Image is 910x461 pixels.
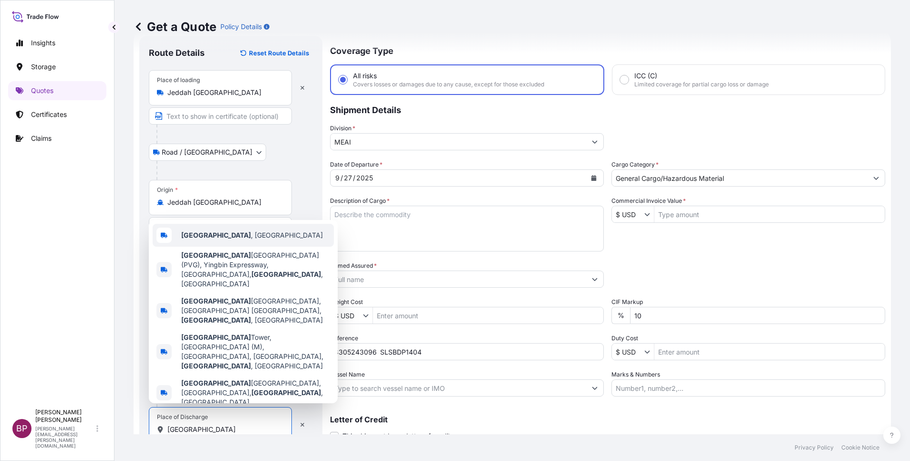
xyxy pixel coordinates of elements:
[353,71,377,81] span: All risks
[611,196,686,206] label: Commercial Invoice Value
[16,424,28,433] span: BP
[654,343,885,360] input: Enter amount
[644,210,654,219] button: Show suggestions
[31,62,56,72] p: Storage
[149,107,292,125] input: Text to appear on certificate
[31,38,55,48] p: Insights
[181,316,251,324] b: [GEOGRAPHIC_DATA]
[353,81,544,88] span: Covers losses or damages due to any cause, except for those excluded
[31,86,53,95] p: Quotes
[611,160,659,169] label: Cargo Category
[134,19,217,34] p: Get a Quote
[157,186,178,194] div: Origin
[157,76,200,84] div: Place of loading
[330,370,365,379] label: Vessel Name
[149,217,292,234] input: Text to appear on certificate
[330,124,355,133] label: Division
[181,379,251,387] b: [GEOGRAPHIC_DATA]
[330,160,383,169] span: Date of Departure
[586,170,601,186] button: Calendar
[611,334,638,343] label: Duty Cost
[330,334,358,343] label: Reference
[162,147,252,157] span: Road / [GEOGRAPHIC_DATA]
[611,370,660,379] label: Marks & Numbers
[795,444,834,451] p: Privacy Policy
[373,307,603,324] input: Enter amount
[868,169,885,187] button: Show suggestions
[586,271,603,288] button: Show suggestions
[612,343,644,360] input: Duty Cost
[611,379,885,397] input: Number1, number2,...
[149,220,338,403] div: Show suggestions
[611,297,643,307] label: CIF Markup
[181,378,330,407] span: [GEOGRAPHIC_DATA], [GEOGRAPHIC_DATA], , [GEOGRAPHIC_DATA]
[331,307,363,324] input: Freight Cost
[363,311,372,320] button: Show suggestions
[181,333,330,371] span: Tower, [GEOGRAPHIC_DATA] (M), [GEOGRAPHIC_DATA], [GEOGRAPHIC_DATA], , [GEOGRAPHIC_DATA]
[355,172,374,184] div: year,
[251,270,321,278] b: [GEOGRAPHIC_DATA]
[149,144,266,161] button: Select transport
[330,95,885,124] p: Shipment Details
[181,333,251,341] b: [GEOGRAPHIC_DATA]
[644,347,654,356] button: Show suggestions
[634,81,769,88] span: Limited coverage for partial cargo loss or damage
[330,297,363,307] label: Freight Cost
[353,172,355,184] div: /
[634,71,657,81] span: ICC (C)
[181,231,251,239] b: [GEOGRAPHIC_DATA]
[331,271,586,288] input: Full name
[586,379,603,397] button: Show suggestions
[31,134,52,143] p: Claims
[167,88,280,97] input: Place of loading
[181,296,330,325] span: [GEOGRAPHIC_DATA], [GEOGRAPHIC_DATA] [GEOGRAPHIC_DATA], , [GEOGRAPHIC_DATA]
[654,206,885,223] input: Type amount
[330,343,604,360] input: Your internal reference
[157,413,208,421] div: Place of Discharge
[31,110,67,119] p: Certificates
[586,133,603,150] button: Show suggestions
[251,388,321,397] b: [GEOGRAPHIC_DATA]
[343,172,353,184] div: day,
[35,426,94,449] p: [PERSON_NAME][EMAIL_ADDRESS][PERSON_NAME][DOMAIN_NAME]
[330,196,390,206] label: Description of Cargo
[181,251,251,259] b: [GEOGRAPHIC_DATA]
[181,251,330,289] span: [GEOGRAPHIC_DATA] (PVG), Yingbin Expressway, [GEOGRAPHIC_DATA], , [GEOGRAPHIC_DATA]
[331,379,586,397] input: Type to search vessel name or IMO
[630,307,885,324] input: Enter percentage
[330,261,377,271] label: Named Assured
[181,230,323,240] span: , [GEOGRAPHIC_DATA]
[35,409,94,424] p: [PERSON_NAME] [PERSON_NAME]
[167,198,280,207] input: Origin
[341,172,343,184] div: /
[330,416,885,423] p: Letter of Credit
[334,172,341,184] div: month,
[612,169,868,187] input: Select a commodity type
[611,307,630,324] div: %
[220,22,262,31] p: Policy Details
[331,133,586,150] input: Type to search division
[612,206,644,223] input: Commercial Invoice Value
[167,425,280,434] input: Place of Discharge
[181,297,251,305] b: [GEOGRAPHIC_DATA]
[181,362,251,370] b: [GEOGRAPHIC_DATA]
[841,444,879,451] p: Cookie Notice
[342,431,451,441] span: This shipment has a letter of credit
